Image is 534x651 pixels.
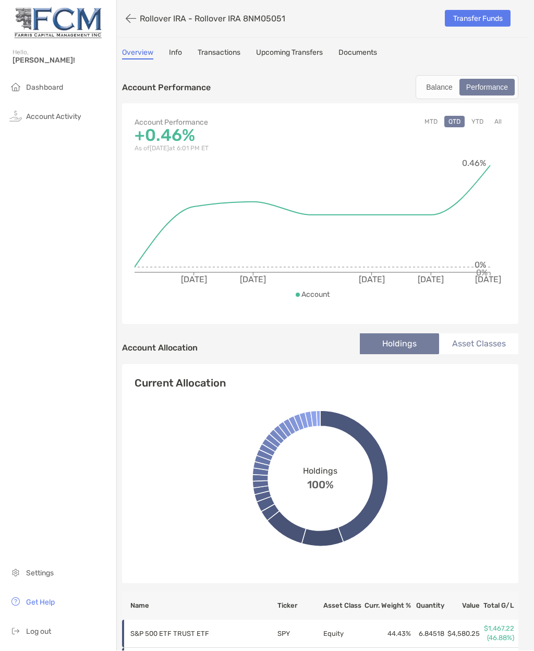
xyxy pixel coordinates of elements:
[301,288,330,302] p: Account
[26,569,54,578] span: Settings
[26,83,63,92] span: Dashboard
[475,275,501,285] tspan: [DATE]
[13,56,110,65] span: [PERSON_NAME]!
[135,142,320,155] p: As of [DATE] at 6:01 PM ET
[420,80,458,95] div: Balance
[460,80,514,95] div: Performance
[418,275,444,285] tspan: [DATE]
[323,620,363,648] td: Equity
[411,592,445,620] th: Quantity
[445,620,480,648] td: $4,580.25
[135,129,320,142] p: +0.46%
[181,275,207,285] tspan: [DATE]
[303,466,337,476] span: Holdings
[26,113,81,122] span: Account Activity
[13,4,104,42] img: Zoe Logo
[439,334,518,355] li: Asset Classes
[323,592,363,620] th: Asset Class
[169,49,182,60] a: Info
[475,260,486,270] tspan: 0%
[476,268,488,278] tspan: 0%
[411,620,445,648] td: 6.84518
[277,620,323,648] td: SPY
[416,76,518,100] div: segmented control
[198,49,240,60] a: Transactions
[359,275,385,285] tspan: [DATE]
[277,592,323,620] th: Ticker
[467,116,488,128] button: YTD
[130,628,276,641] p: S&P 500 ETF TRUST ETF
[122,592,277,620] th: Name
[445,10,511,27] a: Transfer Funds
[360,334,439,355] li: Holdings
[481,634,514,643] p: (46.88%)
[26,628,51,636] span: Log out
[481,624,514,634] p: $1,467.22
[256,49,323,60] a: Upcoming Transfers
[490,116,506,128] button: All
[445,592,480,620] th: Value
[140,14,285,24] p: Rollover IRA - Rollover IRA 8NM05051
[122,343,198,353] h4: Account Allocation
[363,592,411,620] th: Curr. Weight %
[444,116,465,128] button: QTD
[307,476,334,491] span: 100%
[9,596,22,608] img: get-help icon
[122,81,211,94] p: Account Performance
[338,49,377,60] a: Documents
[9,566,22,579] img: settings icon
[363,620,411,648] td: 44.43 %
[240,275,266,285] tspan: [DATE]
[9,110,22,123] img: activity icon
[135,116,320,129] p: Account Performance
[462,159,486,168] tspan: 0.46%
[9,625,22,637] img: logout icon
[122,49,153,60] a: Overview
[26,598,55,607] span: Get Help
[480,592,518,620] th: Total G/L
[135,377,226,390] h4: Current Allocation
[9,81,22,93] img: household icon
[420,116,442,128] button: MTD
